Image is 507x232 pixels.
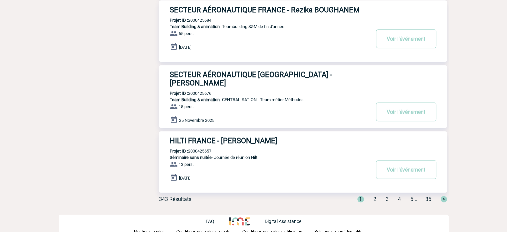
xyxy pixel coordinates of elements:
span: > [441,196,447,202]
span: 3 [386,196,389,202]
span: 35 [425,196,431,202]
button: Voir l'événement [376,160,436,179]
b: Projet ID : [170,149,188,154]
span: 13 pers. [179,162,194,167]
img: http://www.idealmeetingsevents.fr/ [229,217,250,225]
div: 343 Résultats [159,196,191,202]
span: Team Building & animation [170,24,220,29]
span: 18 pers. [179,104,194,109]
a: HILTI FRANCE - [PERSON_NAME] [159,137,447,145]
span: 4 [398,196,401,202]
p: 2000425684 [159,18,211,23]
span: 2 [373,196,376,202]
span: 1 [357,196,364,202]
span: 55 pers. [179,31,194,36]
span: 25 Novembre 2025 [179,118,214,123]
span: Team Building & animation [170,97,220,102]
h3: HILTI FRANCE - [PERSON_NAME] [170,137,370,145]
h3: SECTEUR AÉRONAUTIQUE [GEOGRAPHIC_DATA] - [PERSON_NAME] [170,70,370,87]
span: [DATE] [179,176,191,181]
div: ... [349,196,447,202]
a: SECTEUR AÉRONAUTIQUE FRANCE - Rezika BOUGHANEM [159,6,447,14]
p: 2000425676 [159,91,211,96]
p: - CENTRALISATION - Team métier Méthodes [159,97,370,102]
a: FAQ [206,218,229,224]
b: Projet ID : [170,91,188,96]
p: - Journée de réunion Hilti [159,155,370,160]
p: FAQ [206,219,214,224]
button: Voir l'événement [376,102,436,121]
span: [DATE] [179,45,191,50]
a: SECTEUR AÉRONAUTIQUE [GEOGRAPHIC_DATA] - [PERSON_NAME] [159,70,447,87]
p: Digital Assistance [265,219,301,224]
p: 2000425657 [159,149,211,154]
p: - Teambuilding S&M de fin d'année [159,24,370,29]
button: Voir l'événement [376,29,436,48]
b: Projet ID : [170,18,188,23]
h3: SECTEUR AÉRONAUTIQUE FRANCE - Rezika BOUGHANEM [170,6,370,14]
span: 5 [410,196,413,202]
span: Séminaire sans nuitée [170,155,212,160]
